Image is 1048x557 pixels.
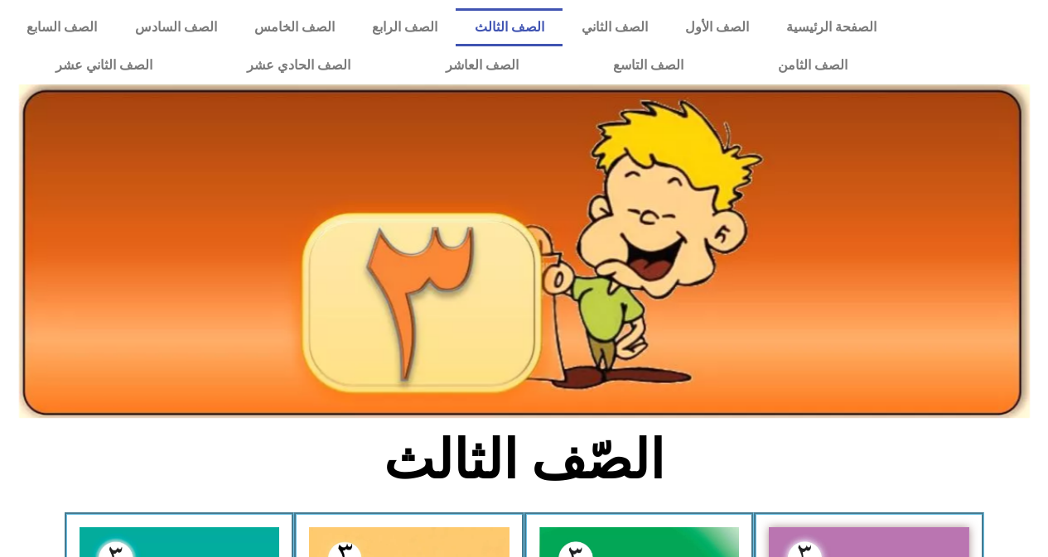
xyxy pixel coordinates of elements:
a: الصف الثاني [563,8,666,46]
a: الصف الأول [666,8,767,46]
h2: الصّف الثالث [250,428,798,492]
a: الصف السابع [8,8,116,46]
a: الصف السادس [116,8,235,46]
a: الصف التاسع [566,46,731,84]
a: الصف الرابع [353,8,456,46]
a: الصف العاشر [398,46,566,84]
a: الصف الثالث [456,8,563,46]
a: الصف الثاني عشر [8,46,200,84]
a: الصف الخامس [235,8,353,46]
a: الصف الثامن [731,46,895,84]
a: الصف الحادي عشر [200,46,398,84]
a: الصفحة الرئيسية [767,8,895,46]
